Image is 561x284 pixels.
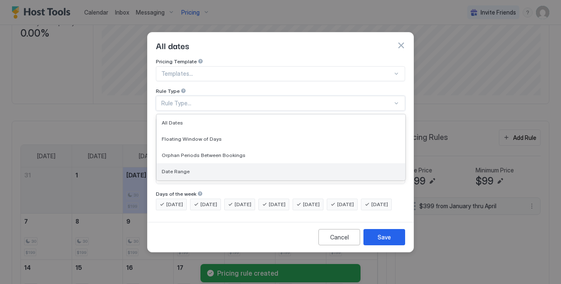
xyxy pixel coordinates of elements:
[330,233,349,242] div: Cancel
[363,229,405,245] button: Save
[235,201,251,208] span: [DATE]
[156,191,196,197] span: Days of the week
[162,152,245,158] span: Orphan Periods Between Bookings
[162,168,190,174] span: Date Range
[303,201,320,208] span: [DATE]
[156,88,180,94] span: Rule Type
[337,201,354,208] span: [DATE]
[200,201,217,208] span: [DATE]
[162,120,183,126] span: All Dates
[162,136,222,142] span: Floating Window of Days
[371,201,388,208] span: [DATE]
[318,229,360,245] button: Cancel
[161,100,393,107] div: Rule Type...
[269,201,286,208] span: [DATE]
[156,39,189,52] span: All dates
[156,58,197,65] span: Pricing Template
[166,201,183,208] span: [DATE]
[378,233,391,242] div: Save
[8,256,28,276] iframe: Intercom live chat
